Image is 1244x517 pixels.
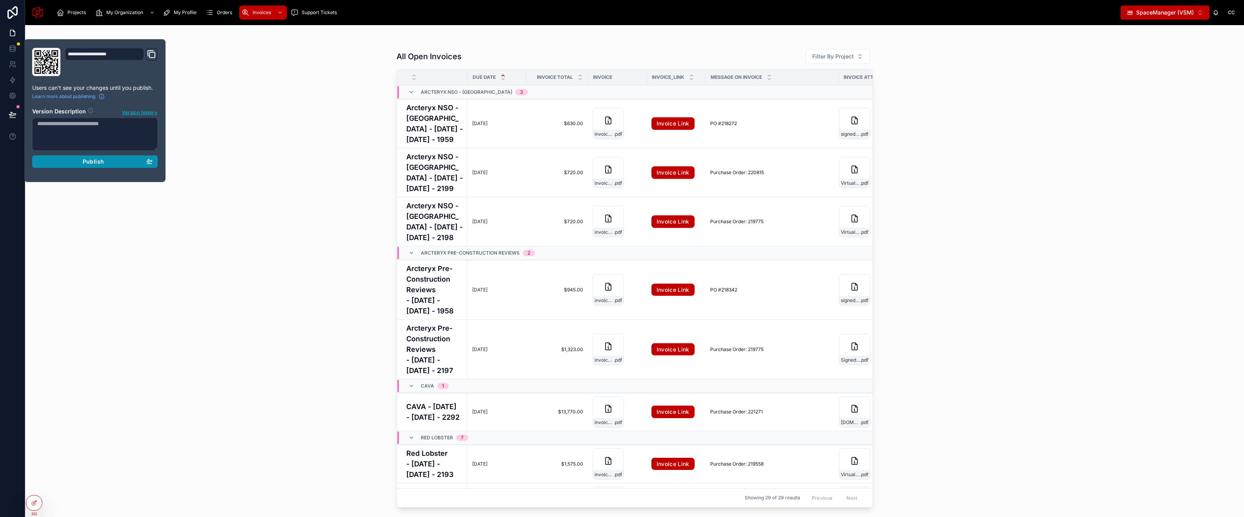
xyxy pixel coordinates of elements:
[595,131,614,137] span: invoice_1959
[472,461,487,467] p: [DATE]
[710,346,764,353] span: Purchase Order: 219775
[841,471,860,478] span: Virtual-Space#339
[841,131,860,137] span: signed-Virtual-Space-PO#-218272---Arc'teryx-MP-Scan---[US_STATE]-DC-(1)
[614,229,622,235] span: .pdf
[595,180,614,186] span: invoice_2199
[595,419,614,426] span: invoice_2292
[593,74,612,80] span: Invoice
[841,180,860,186] span: Virtual-Space-PO#220815---Arc'teryx-NSO-Scan---Livermore,-[GEOGRAPHIC_DATA]
[472,218,487,225] p: [DATE]
[54,5,91,20] a: Projects
[122,108,157,116] span: Version history
[711,74,762,80] span: Message on invoice
[860,131,868,137] span: .pdf
[651,215,695,228] a: Invoice Link
[651,117,695,130] a: Invoice Link
[860,180,868,186] span: .pdf
[812,53,854,60] span: Filter By Project
[614,180,622,186] span: .pdf
[651,406,695,418] a: Invoice Link
[472,287,487,293] p: [DATE]
[595,297,614,304] span: invoice_1958
[710,120,737,127] span: PO #218272
[614,357,622,363] span: .pdf
[531,346,583,353] span: $1,323.00
[710,461,764,467] span: Purchase Order: 219558
[614,419,622,426] span: .pdf
[614,471,622,478] span: .pdf
[406,200,463,243] h4: Arcteryx NSO - [GEOGRAPHIC_DATA] - [DATE] - [DATE] - 2198
[106,9,143,16] span: My Organization
[841,297,860,304] span: signed-Virtual-Space-PO#-218342---ATX-[GEOGRAPHIC_DATA],-OR-(1)
[710,287,737,293] span: PO #218342
[472,169,487,176] p: [DATE]
[421,383,434,389] span: CAVA
[841,229,860,235] span: Virtual-Space-PO#-219807---Arc'teryx-Rosemont,-IL-Fashion-Outlet
[302,9,337,16] span: Support Tickets
[531,120,583,127] span: $630.00
[520,89,523,95] div: 3
[860,471,868,478] span: .pdf
[288,5,342,20] a: Support Tickets
[531,409,583,415] span: $13,770.00
[595,471,614,478] span: invoice_2193
[406,263,463,316] h4: Arcteryx Pre-Construction Reviews - [DATE] - [DATE] - 1958
[860,419,868,426] span: .pdf
[32,93,95,100] span: Learn more about publishing
[253,9,271,16] span: Invoices
[531,461,583,467] span: $1,575.00
[32,93,105,100] a: Learn more about publishing
[860,297,868,304] span: .pdf
[83,158,104,165] span: Publish
[841,357,860,363] span: Signed-Virtual-Space-PO#-219775---Arc'teryx-[GEOGRAPHIC_DATA],-[GEOGRAPHIC_DATA]
[806,49,870,64] button: Select Button
[421,435,453,441] span: Red Lobster
[841,419,860,426] span: [DOMAIN_NAME],-LLC-Cava-PO-221271
[614,297,622,304] span: .pdf
[710,218,764,225] span: Purchase Order: 219775
[710,169,764,176] span: Purchase Order: 220815
[406,323,463,376] h4: Arcteryx Pre-Construction Reviews - [DATE] - [DATE] - 2197
[406,401,463,422] h4: CAVA - [DATE] - [DATE] - 2292
[67,9,86,16] span: Projects
[160,5,202,20] a: My Profile
[32,84,158,92] p: Users can't see your changes until you publish.
[472,346,487,353] p: [DATE]
[442,383,444,389] div: 1
[531,218,583,225] span: $720.00
[651,284,695,296] a: Invoice Link
[65,48,158,76] div: Domain and Custom Link
[1120,5,1209,20] button: Select Button
[93,5,159,20] a: My Organization
[421,250,520,256] span: Arcteryx Pre-Construction Reviews
[204,5,238,20] a: Orders
[537,74,573,80] span: Invoice Total
[651,343,695,356] a: Invoice Link
[531,287,583,293] span: $945.00
[32,107,86,116] h2: Version Description
[1136,9,1194,16] span: SpaceManager (VSM)
[217,9,232,16] span: Orders
[406,102,463,145] h4: Arcteryx NSO - [GEOGRAPHIC_DATA] - [DATE] - [DATE] - 1959
[595,229,614,235] span: invoice_2198
[527,250,530,256] div: 2
[595,357,614,363] span: invoice_2197
[651,166,695,179] a: Invoice Link
[652,74,684,80] span: Invoice_Link
[860,357,868,363] span: .pdf
[1228,9,1235,16] span: CC
[472,120,487,127] p: [DATE]
[32,155,158,168] button: Publish
[614,131,622,137] span: .pdf
[651,458,695,470] a: Invoice Link
[473,74,496,80] span: Due Date
[745,495,800,501] span: Showing 29 of 29 results
[531,169,583,176] span: $720.00
[421,89,512,95] span: Arcteryx NSO - [GEOGRAPHIC_DATA]
[461,435,464,441] div: 7
[174,9,196,16] span: My Profile
[860,229,868,235] span: .pdf
[396,51,462,62] h1: All Open Invoices
[122,107,158,116] button: Version history
[50,4,1120,21] div: scrollable content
